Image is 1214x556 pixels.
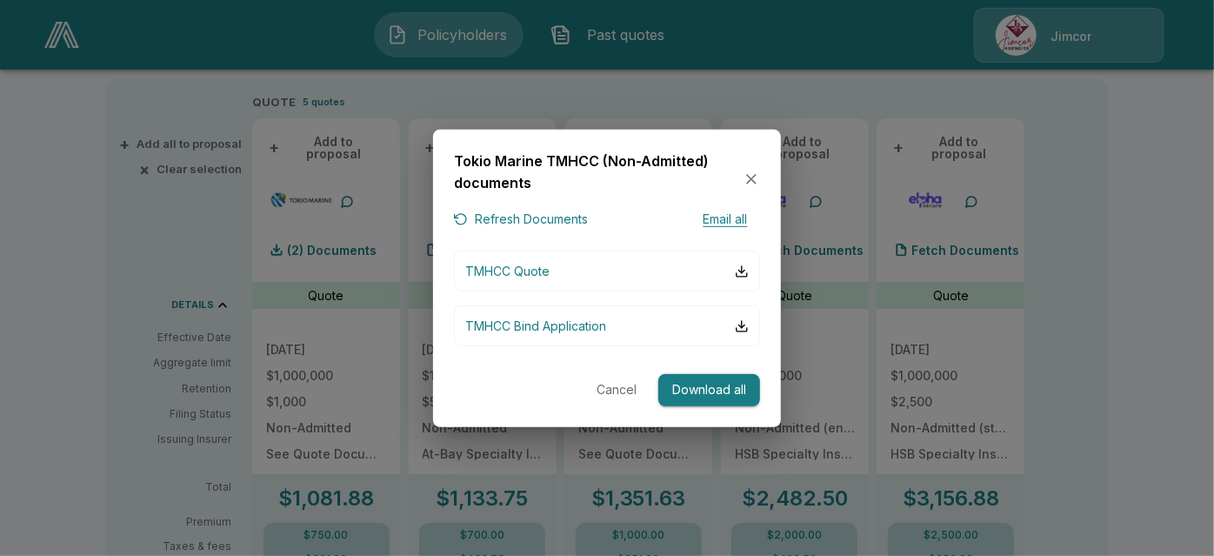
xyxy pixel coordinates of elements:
button: Email all [690,209,760,231]
button: Download all [658,374,760,406]
p: TMHCC Quote [465,262,550,280]
button: Refresh Documents [454,209,588,231]
button: TMHCC Quote [454,251,760,291]
p: TMHCC Bind Application [465,317,606,335]
button: Cancel [589,374,644,406]
button: TMHCC Bind Application [454,305,760,346]
h6: Tokio Marine TMHCC (Non-Admitted) documents [454,150,743,194]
